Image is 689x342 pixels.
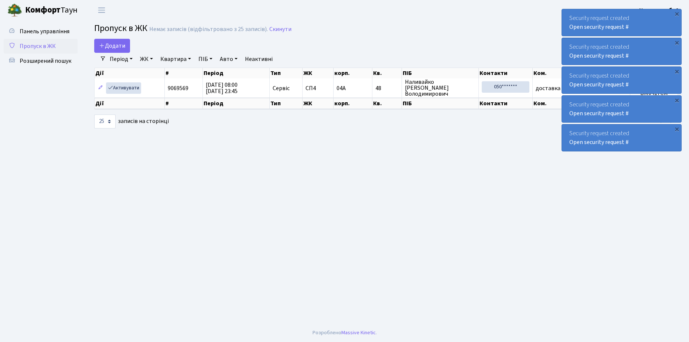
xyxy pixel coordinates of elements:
[562,124,681,151] div: Security request created
[20,57,71,65] span: Розширений пошук
[562,38,681,65] div: Security request created
[569,52,629,60] a: Open security request #
[165,68,203,78] th: #
[533,98,630,109] th: Ком.
[402,98,479,109] th: ПІБ
[372,98,402,109] th: Кв.
[242,53,276,65] a: Неактивні
[273,85,290,91] span: Сервіс
[168,84,188,92] span: 9069569
[107,53,136,65] a: Період
[20,42,56,50] span: Пропуск в ЖК
[375,85,399,91] span: 48
[99,42,125,50] span: Додати
[313,329,377,337] div: Розроблено .
[106,82,141,94] a: Активувати
[562,67,681,93] div: Security request created
[673,68,681,75] div: ×
[195,53,215,65] a: ПІБ
[95,68,165,78] th: Дії
[402,68,479,78] th: ПІБ
[4,54,78,68] a: Розширений пошук
[157,53,194,65] a: Квартира
[562,96,681,122] div: Security request created
[536,84,600,92] span: доставка буд матеріалів
[4,24,78,39] a: Панель управління
[479,98,533,109] th: Контакти
[25,4,61,16] b: Комфорт
[569,109,629,117] a: Open security request #
[673,10,681,17] div: ×
[203,68,270,78] th: Період
[334,98,372,109] th: корп.
[673,96,681,104] div: ×
[303,68,334,78] th: ЖК
[7,3,22,18] img: logo.png
[4,39,78,54] a: Пропуск в ЖК
[341,329,376,336] a: Massive Kinetic
[479,68,533,78] th: Контакти
[673,125,681,133] div: ×
[217,53,241,65] a: Авто
[94,114,116,129] select: записів на сторінці
[270,98,303,109] th: Тип
[25,4,78,17] span: Таун
[206,81,238,95] span: [DATE] 08:00 [DATE] 23:45
[569,138,629,146] a: Open security request #
[269,26,291,33] a: Скинути
[405,79,476,97] span: Наливайко [PERSON_NAME] Володимирович
[94,39,130,53] a: Додати
[533,68,630,78] th: Ком.
[94,114,169,129] label: записів на сторінці
[94,22,147,35] span: Пропуск в ЖК
[203,98,270,109] th: Період
[673,39,681,46] div: ×
[149,26,268,33] div: Немає записів (відфільтровано з 25 записів).
[306,85,330,91] span: СП4
[303,98,334,109] th: ЖК
[562,9,681,36] div: Security request created
[165,98,203,109] th: #
[137,53,156,65] a: ЖК
[569,23,629,31] a: Open security request #
[337,84,346,92] span: 04А
[639,6,680,14] b: Консьєрж б. 4.
[95,98,165,109] th: Дії
[569,81,629,89] a: Open security request #
[270,68,303,78] th: Тип
[639,6,680,15] a: Консьєрж б. 4.
[20,27,69,35] span: Панель управління
[334,68,372,78] th: корп.
[92,4,111,16] button: Переключити навігацію
[372,68,402,78] th: Кв.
